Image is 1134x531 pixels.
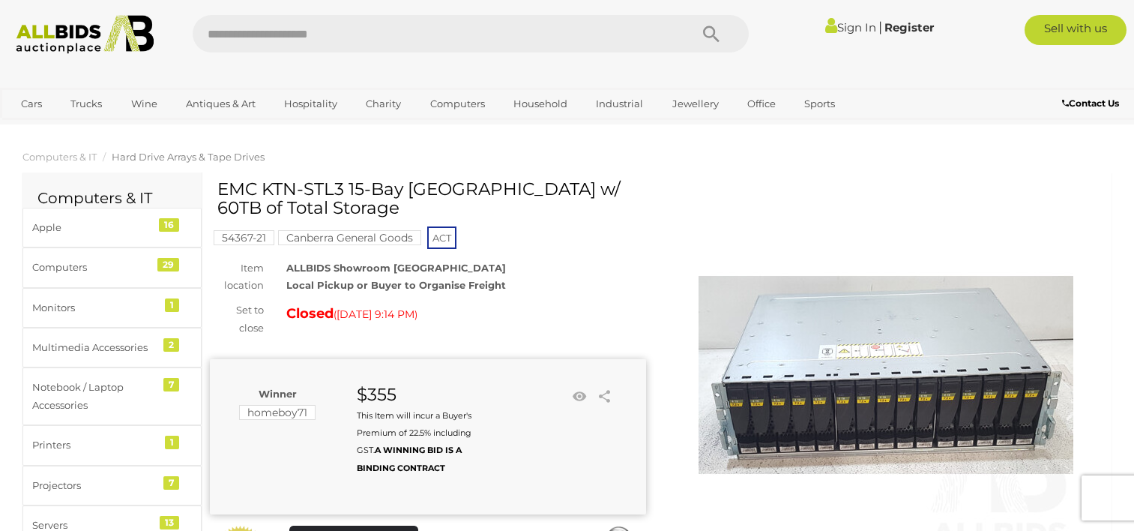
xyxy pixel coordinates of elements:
[11,91,52,116] a: Cars
[214,232,274,244] a: 54367-21
[674,15,749,52] button: Search
[420,91,495,116] a: Computers
[663,91,729,116] a: Jewellery
[286,279,506,291] strong: Local Pickup or Buyer to Organise Freight
[199,259,275,295] div: Item location
[357,410,471,473] small: This Item will incur a Buyer's Premium of 22.5% including GST.
[504,91,577,116] a: Household
[22,208,202,247] a: Apple 16
[1062,95,1123,112] a: Contact Us
[1062,97,1119,109] b: Contact Us
[112,151,265,163] a: Hard Drive Arrays & Tape Drives
[163,338,179,352] div: 2
[32,259,156,276] div: Computers
[334,308,417,320] span: ( )
[738,91,785,116] a: Office
[884,20,934,34] a: Register
[22,288,202,328] a: Monitors 1
[22,151,97,163] a: Computers & IT
[878,19,882,35] span: |
[356,91,411,116] a: Charity
[278,232,421,244] a: Canberra General Goods
[8,15,161,54] img: Allbids.com.au
[160,516,179,529] div: 13
[32,436,156,454] div: Printers
[159,218,179,232] div: 16
[825,20,876,34] a: Sign In
[214,230,274,245] mark: 54367-21
[32,379,156,414] div: Notebook / Laptop Accessories
[32,339,156,356] div: Multimedia Accessories
[157,258,179,271] div: 29
[286,262,506,274] strong: ALLBIDS Showroom [GEOGRAPHIC_DATA]
[22,367,202,425] a: Notebook / Laptop Accessories 7
[569,385,591,408] li: Watch this item
[794,91,845,116] a: Sports
[259,388,297,400] b: Winner
[11,116,137,141] a: [GEOGRAPHIC_DATA]
[37,190,187,206] h2: Computers & IT
[586,91,653,116] a: Industrial
[199,301,275,337] div: Set to close
[22,247,202,287] a: Computers 29
[176,91,265,116] a: Antiques & Art
[1025,15,1127,45] a: Sell with us
[357,384,396,405] strong: $355
[278,230,421,245] mark: Canberra General Goods
[239,405,316,420] mark: homeboy71
[32,299,156,316] div: Monitors
[32,219,156,236] div: Apple
[165,436,179,449] div: 1
[357,445,462,472] b: A WINNING BID IS A BINDING CONTRACT
[22,425,202,465] a: Printers 1
[32,477,156,494] div: Projectors
[163,476,179,490] div: 7
[217,180,642,218] h1: EMC KTN-STL3 15-Bay [GEOGRAPHIC_DATA] w/ 60TB of Total Storage
[61,91,112,116] a: Trucks
[22,328,202,367] a: Multimedia Accessories 2
[274,91,347,116] a: Hospitality
[121,91,167,116] a: Wine
[163,378,179,391] div: 7
[286,305,334,322] strong: Closed
[337,307,414,321] span: [DATE] 9:14 PM
[427,226,456,249] span: ACT
[165,298,179,312] div: 1
[22,466,202,505] a: Projectors 7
